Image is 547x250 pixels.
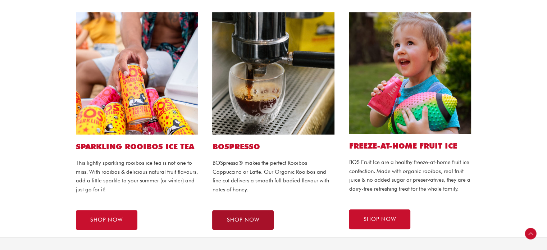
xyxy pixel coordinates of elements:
[349,209,410,229] a: SHOP NOW
[212,159,334,194] p: BOSpresso® makes the perfect Rooibos Cappuccino or Latte. Our Organic Rooibos and fine cut delive...
[349,158,471,194] p: BOS Fruit Ice are a healthy freeze-at-home fruit ice confection. Made with organic rooibos, real ...
[363,217,396,222] span: SHOP NOW
[227,217,259,223] span: SHOP NOW
[76,210,137,230] a: SHOP NOW
[349,141,471,151] h2: FREEZE-AT-HOME FRUIT ICE
[349,12,471,134] img: Cherry_Ice Bosbrands
[90,217,123,223] span: SHOP NOW
[212,210,274,230] a: SHOP NOW
[212,142,334,151] h2: BOSPRESSO
[76,159,198,194] p: This lightly sparkling rooibos ice tea is not one to miss. With rooibos & delicious natural fruit...
[76,142,198,151] h2: SPARKLING ROOIBOS ICE TEA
